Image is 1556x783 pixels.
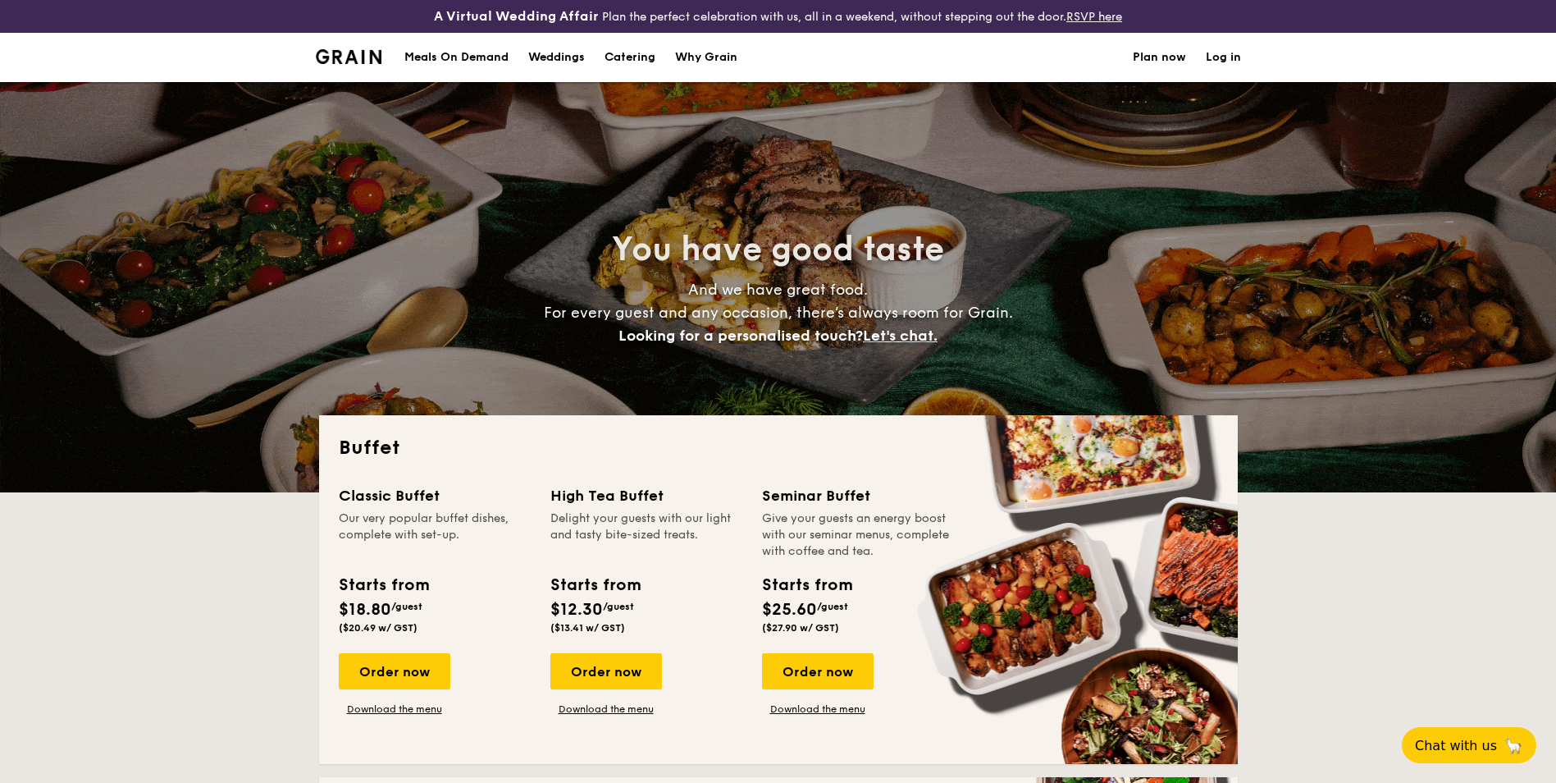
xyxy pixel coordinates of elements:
[1504,736,1523,755] span: 🦙
[817,601,848,612] span: /guest
[339,573,428,598] div: Starts from
[395,33,518,82] a: Meals On Demand
[665,33,747,82] a: Why Grain
[762,622,839,634] span: ($27.90 w/ GST)
[434,7,599,26] h4: A Virtual Wedding Affair
[762,653,874,689] div: Order now
[518,33,595,82] a: Weddings
[550,573,640,598] div: Starts from
[339,653,450,689] div: Order now
[550,600,603,620] span: $12.30
[1402,727,1536,763] button: Chat with us🦙
[762,573,851,598] div: Starts from
[1133,33,1186,82] a: Plan now
[618,327,863,345] span: Looking for a personalised touch?
[595,33,665,82] a: Catering
[544,281,1013,345] span: And we have great food. For every guest and any occasion, there’s always room for Grain.
[762,484,954,507] div: Seminar Buffet
[675,33,737,82] div: Why Grain
[550,511,742,560] div: Delight your guests with our light and tasty bite-sized treats.
[339,435,1218,461] h2: Buffet
[550,484,742,507] div: High Tea Buffet
[762,511,954,560] div: Give your guests an energy boost with our seminar menus, complete with coffee and tea.
[339,703,450,716] a: Download the menu
[762,600,817,620] span: $25.60
[316,49,382,64] img: Grain
[339,484,531,507] div: Classic Buffet
[550,703,662,716] a: Download the menu
[1415,738,1497,753] span: Chat with us
[863,327,938,345] span: Let's chat.
[1066,10,1122,24] a: RSVP here
[605,33,655,82] h1: Catering
[404,33,509,82] div: Meals On Demand
[339,511,531,560] div: Our very popular buffet dishes, complete with set-up.
[316,49,382,64] a: Logotype
[550,622,625,634] span: ($13.41 w/ GST)
[339,600,391,620] span: $18.80
[550,653,662,689] div: Order now
[1206,33,1241,82] a: Log in
[391,601,422,612] span: /guest
[306,7,1251,26] div: Plan the perfect celebration with us, all in a weekend, without stepping out the door.
[612,230,944,269] span: You have good taste
[603,601,634,612] span: /guest
[528,33,585,82] div: Weddings
[339,622,418,634] span: ($20.49 w/ GST)
[762,703,874,716] a: Download the menu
